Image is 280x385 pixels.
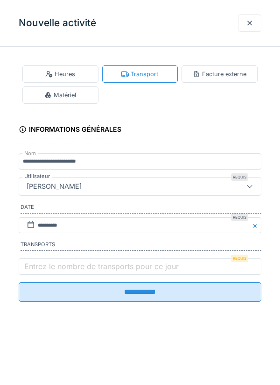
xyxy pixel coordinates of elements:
[19,122,121,138] div: Informations générales
[22,172,52,180] label: Utilisateur
[251,217,261,234] button: Close
[22,261,181,272] label: Entrez le nombre de transports pour ce jour
[45,70,75,78] div: Heures
[23,181,85,192] div: [PERSON_NAME]
[22,150,38,157] label: Nom
[44,91,76,100] div: Matériel
[231,173,248,181] div: Requis
[121,70,158,78] div: Transport
[193,70,246,78] div: Facture externe
[21,241,261,251] label: Transports
[231,214,248,221] div: Requis
[21,203,261,214] label: Date
[231,255,248,262] div: Requis
[19,17,96,29] h3: Nouvelle activité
